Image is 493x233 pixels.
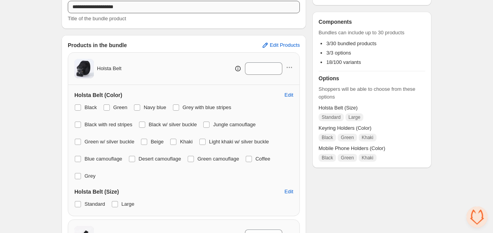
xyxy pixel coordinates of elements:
span: Green [341,155,354,161]
span: Green [113,104,127,110]
span: Black [322,155,333,161]
span: Edit [285,92,293,98]
h3: Holsta Belt (Color) [74,91,122,99]
div: Open chat [467,207,488,228]
button: Edit Products [257,39,305,51]
span: Black w/ silver buckle [149,122,197,127]
span: Grey with blue stripes [183,104,231,110]
h3: Holsta Belt (Size) [74,188,119,196]
span: Blue camouflage [85,156,122,162]
button: Edit [280,89,298,101]
span: Standard [85,201,105,207]
h3: Components [319,18,352,26]
span: 3/30 bundled products [326,41,377,46]
span: Khaki [362,155,373,161]
span: Green [341,134,354,141]
span: Green w/ silver buckle [85,139,134,145]
span: Standard [322,114,341,120]
span: Bundles can include up to 30 products [319,29,425,37]
span: Shoppers will be able to choose from these options [319,85,425,101]
span: Green camouflage [197,156,239,162]
span: Large [349,114,361,120]
button: Edit [280,185,298,198]
span: Title of the bundle product [68,16,126,21]
span: Beige [151,139,164,145]
h3: Products in the bundle [68,41,127,49]
span: Khaki [180,139,193,145]
span: Khaki [362,134,373,141]
span: Black [322,134,333,141]
span: Coffee [255,156,270,162]
span: Large [121,201,134,207]
span: Jungle camouflage [213,122,255,127]
span: Light khaki w/ silver buckle [209,139,269,145]
span: Holsta Belt [97,65,121,72]
span: Black with red stripes [85,122,132,127]
span: Edit Products [270,42,300,48]
span: 18/100 variants [326,59,361,65]
span: Keyring Holders (Color) [319,124,425,132]
span: Navy blue [144,104,166,110]
span: Holsta Belt (Size) [319,104,425,112]
img: Holsta Belt [74,59,94,78]
span: Desert camouflage [139,156,181,162]
h3: Options [319,74,425,82]
span: Grey [85,173,95,179]
span: Edit [285,189,293,195]
span: Mobile Phone Holders (Color) [319,145,425,152]
span: 3/3 options [326,50,351,56]
span: Black [85,104,97,110]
